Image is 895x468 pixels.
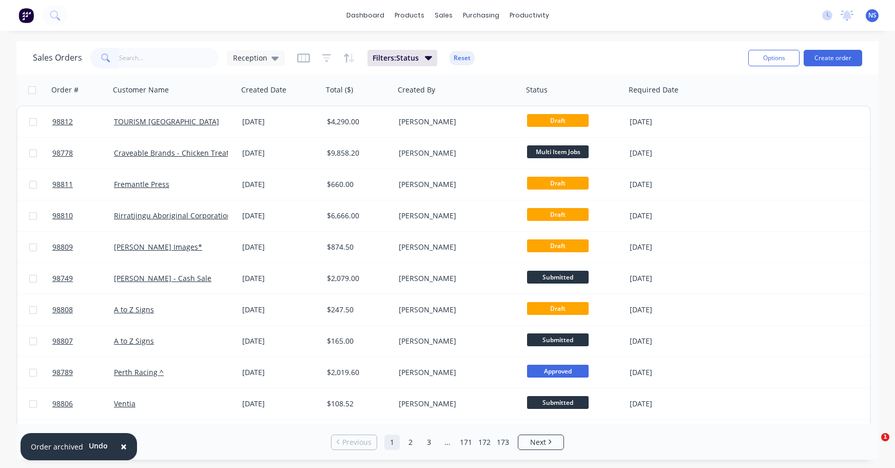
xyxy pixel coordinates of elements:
div: [PERSON_NAME] [399,399,513,409]
span: 98789 [52,367,73,378]
div: $4,290.00 [327,117,387,127]
a: Perth Racing ^ [114,367,164,377]
span: 98808 [52,305,73,315]
div: [DATE] [630,179,711,190]
a: Next page [518,437,563,447]
span: 98778 [52,148,73,158]
div: $6,666.00 [327,211,387,221]
div: $165.00 [327,336,387,346]
div: [DATE] [630,242,711,252]
button: Undo [83,438,113,454]
span: 98811 [52,179,73,190]
div: [DATE] [630,117,711,127]
div: $2,019.60 [327,367,387,378]
a: 98807 [52,326,114,357]
span: Next [530,437,546,447]
div: Total ($) [326,85,353,95]
div: $874.50 [327,242,387,252]
span: × [121,439,127,454]
button: Options [748,50,800,66]
span: Filters: Status [373,53,419,63]
a: Previous page [332,437,377,447]
a: Page 171 [458,435,474,450]
span: NS [868,11,877,20]
a: dashboard [341,8,390,23]
div: $2,079.00 [327,273,387,284]
span: 98749 [52,273,73,284]
a: 98810 [52,200,114,231]
span: 1 [881,433,889,441]
div: [DATE] [630,273,711,284]
div: Created By [398,85,435,95]
div: Created Date [241,85,286,95]
a: A to Z Signs [114,305,154,314]
a: A to Z Signs [114,336,154,346]
div: [DATE] [242,242,319,252]
div: $108.52 [327,399,387,409]
a: Page 3 [421,435,437,450]
div: Status [526,85,548,95]
div: sales [430,8,458,23]
span: Submitted [527,396,589,409]
div: products [390,8,430,23]
span: 98807 [52,336,73,346]
div: [DATE] [242,399,319,409]
div: [DATE] [242,211,319,221]
div: [DATE] [630,336,711,346]
div: [PERSON_NAME] [399,211,513,221]
span: Multi Item Jobs [527,145,589,158]
div: [DATE] [630,148,711,158]
a: 98808 [52,294,114,325]
a: 98806 [52,388,114,419]
a: 98789 [52,357,114,388]
a: Page 1 is your current page [384,435,400,450]
button: Create order [804,50,862,66]
div: [DATE] [630,305,711,315]
div: [DATE] [242,367,319,378]
a: Page 173 [495,435,511,450]
span: Submitted [527,271,589,284]
span: Approved [527,365,589,378]
a: TOURISM [GEOGRAPHIC_DATA] [114,117,219,126]
div: [DATE] [242,336,319,346]
img: Factory [18,8,34,23]
div: [DATE] [242,179,319,190]
a: Rirratjingu Aboriginal Corporation [114,211,231,220]
div: [PERSON_NAME] [399,179,513,190]
span: 98809 [52,242,73,252]
a: Jump forward [440,435,455,450]
div: [DATE] [630,211,711,221]
span: 98806 [52,399,73,409]
a: Ventia [114,399,135,408]
span: Submitted [527,333,589,346]
div: [PERSON_NAME] [399,117,513,127]
iframe: Intercom live chat [860,433,885,458]
div: [DATE] [242,273,319,284]
span: Previous [342,437,372,447]
a: 98812 [52,106,114,137]
a: 98749 [52,263,114,294]
div: [DATE] [242,117,319,127]
span: Reception [233,52,267,63]
a: [PERSON_NAME] Images* [114,242,202,252]
a: Page 172 [477,435,492,450]
div: [PERSON_NAME] [399,242,513,252]
span: Draft [527,114,589,127]
div: [PERSON_NAME] [399,305,513,315]
div: $247.50 [327,305,387,315]
a: 98809 [52,232,114,263]
button: Close [110,435,137,459]
div: Order archived [31,441,83,452]
button: Reset [450,51,475,65]
button: Filters:Status [367,50,437,66]
div: Customer Name [113,85,169,95]
div: [DATE] [242,305,319,315]
ul: Pagination [327,435,568,450]
div: [DATE] [630,367,711,378]
a: 98778 [52,138,114,169]
a: 98811 [52,169,114,200]
div: [PERSON_NAME] [399,273,513,284]
a: Page 2 [403,435,418,450]
input: Search... [119,48,219,68]
span: 98812 [52,117,73,127]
